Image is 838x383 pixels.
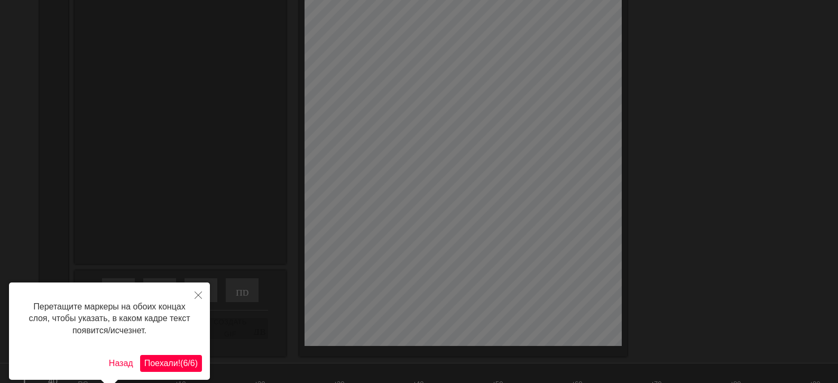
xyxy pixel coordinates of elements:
font: Поехали! [144,359,180,368]
button: Закрывать [187,282,210,307]
font: Назад [109,359,133,368]
button: Пойдем! [140,355,202,372]
font: ) [195,359,198,368]
font: ( [180,359,183,368]
button: Назад [105,355,137,372]
font: Перетащите маркеры на обоих концах слоя, чтобы указать, в каком кадре текст появится/исчезнет. [29,302,190,335]
font: 6 [190,359,195,368]
font: / [188,359,190,368]
font: 6 [183,359,188,368]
